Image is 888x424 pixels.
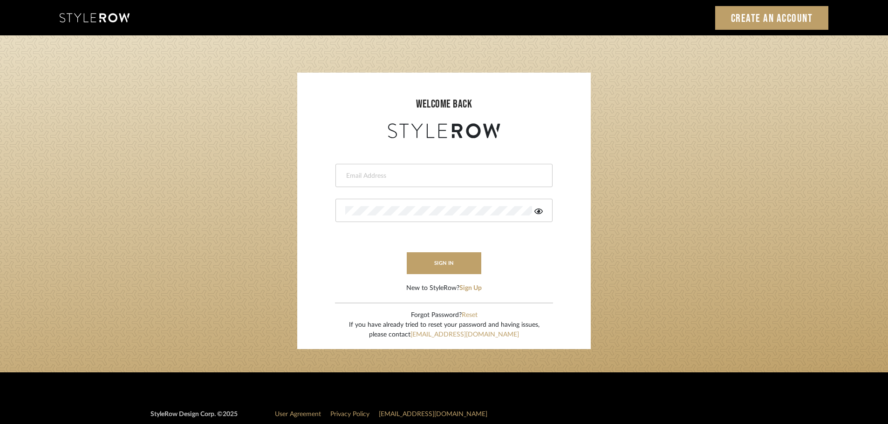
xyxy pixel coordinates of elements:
a: [EMAIL_ADDRESS][DOMAIN_NAME] [410,331,519,338]
button: Reset [462,310,478,320]
div: welcome back [307,96,581,113]
a: Create an Account [715,6,829,30]
a: Privacy Policy [330,411,369,417]
a: User Agreement [275,411,321,417]
div: New to StyleRow? [406,283,482,293]
input: Email Address [345,171,540,181]
div: If you have already tried to reset your password and having issues, please contact [349,320,540,340]
button: Sign Up [459,283,482,293]
div: Forgot Password? [349,310,540,320]
a: [EMAIL_ADDRESS][DOMAIN_NAME] [379,411,487,417]
button: sign in [407,252,481,274]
